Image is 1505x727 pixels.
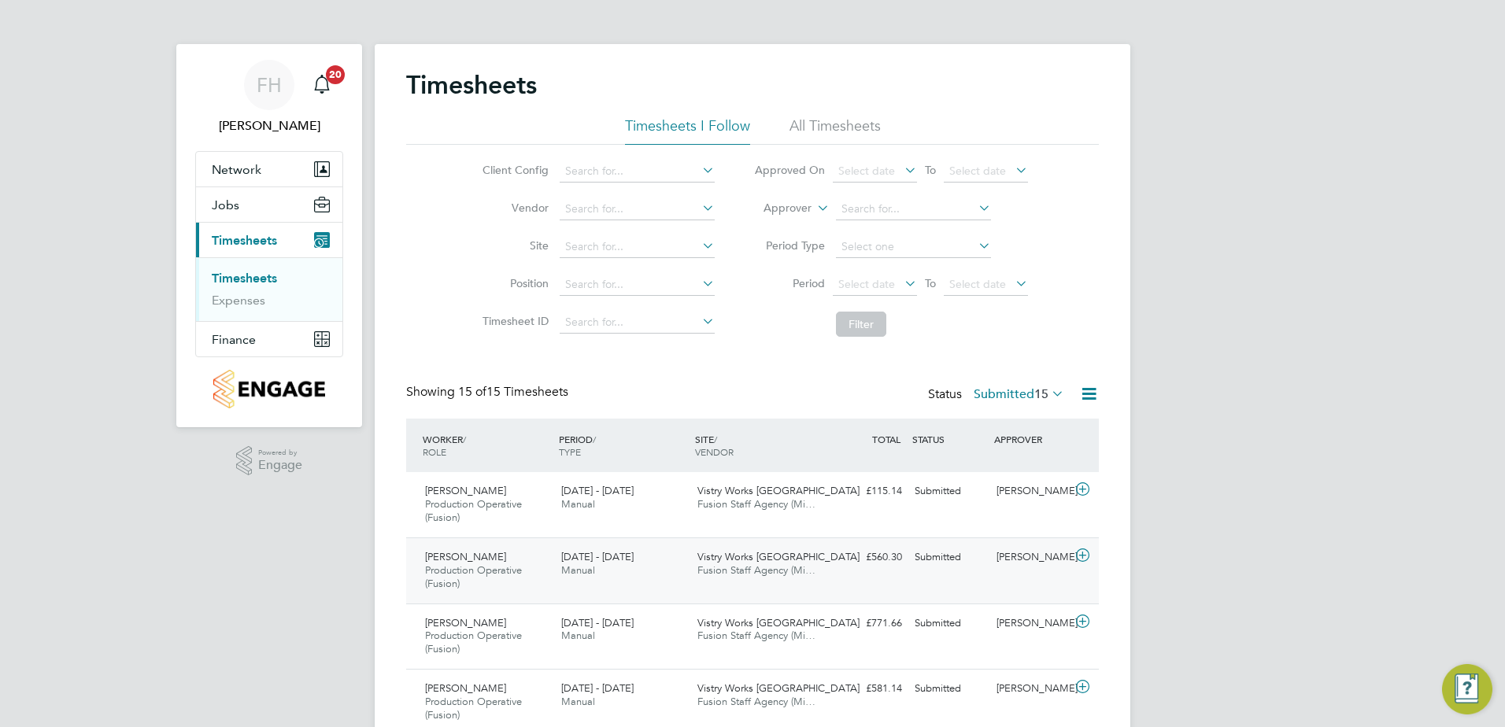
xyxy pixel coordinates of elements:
h2: Timesheets [406,69,537,101]
div: Timesheets [196,257,342,321]
label: Site [478,238,549,253]
div: Submitted [908,611,990,637]
input: Search for... [560,312,715,334]
a: 20 [306,60,338,110]
span: To [920,273,941,293]
div: SITE [691,425,827,466]
span: Vistry Works [GEOGRAPHIC_DATA] [697,616,860,629]
div: [PERSON_NAME] [990,544,1072,570]
a: Go to home page [195,370,343,408]
button: Finance [196,322,342,356]
a: Powered byEngage [236,446,303,476]
div: Submitted [908,478,990,504]
label: Position [478,276,549,290]
button: Network [196,152,342,186]
span: Vistry Works [GEOGRAPHIC_DATA] [697,681,860,695]
span: ROLE [423,445,446,458]
input: Select one [836,236,991,258]
span: Production Operative (Fusion) [425,695,522,721]
input: Search for... [560,198,715,220]
label: Period [754,276,825,290]
button: Timesheets [196,223,342,257]
input: Search for... [560,274,715,296]
span: Manual [561,563,595,577]
label: Timesheet ID [478,314,549,328]
div: APPROVER [990,425,1072,453]
a: Expenses [212,293,265,308]
span: Powered by [258,446,302,459]
div: STATUS [908,425,990,453]
div: £581.14 [826,676,908,702]
label: Submitted [974,386,1064,402]
span: Fusion Staff Agency (Mi… [697,497,815,511]
span: Production Operative (Fusion) [425,563,522,590]
label: Period Type [754,238,825,253]
span: Select date [838,277,895,291]
li: Timesheets I Follow [625,116,750,145]
span: 15 [1034,386,1048,402]
span: [PERSON_NAME] [425,681,506,695]
span: [DATE] - [DATE] [561,484,634,497]
span: Network [212,162,261,177]
span: Select date [838,164,895,178]
div: [PERSON_NAME] [990,611,1072,637]
label: Vendor [478,201,549,215]
span: To [920,160,941,180]
span: Production Operative (Fusion) [425,497,522,524]
input: Search for... [560,161,715,183]
input: Search for... [560,236,715,258]
div: £771.66 [826,611,908,637]
span: [PERSON_NAME] [425,616,506,629]
span: [DATE] - [DATE] [561,550,634,563]
span: Manual [561,695,595,708]
span: TOTAL [872,433,900,445]
span: / [714,433,717,445]
a: Timesheets [212,271,277,286]
div: £560.30 [826,544,908,570]
span: Manual [561,497,595,511]
span: [PERSON_NAME] [425,484,506,497]
div: Status [928,384,1067,406]
span: Production Operative (Fusion) [425,629,522,655]
span: Fusion Staff Agency (Mi… [697,695,815,708]
a: FH[PERSON_NAME] [195,60,343,135]
span: Vistry Works [GEOGRAPHIC_DATA] [697,550,860,563]
span: Manual [561,629,595,642]
span: VENDOR [695,445,734,458]
span: / [463,433,466,445]
nav: Main navigation [176,44,362,427]
button: Jobs [196,187,342,222]
span: Vistry Works [GEOGRAPHIC_DATA] [697,484,860,497]
span: 15 Timesheets [458,384,568,400]
div: Submitted [908,544,990,570]
span: Select date [949,164,1006,178]
div: PERIOD [555,425,691,466]
label: Approved On [754,163,825,177]
li: All Timesheets [789,116,881,145]
span: Fidel Hill [195,116,343,135]
span: Engage [258,459,302,472]
span: 20 [326,65,345,84]
span: FH [257,75,282,95]
div: [PERSON_NAME] [990,478,1072,504]
span: / [593,433,596,445]
span: Timesheets [212,233,277,248]
span: Jobs [212,197,239,212]
label: Approver [741,201,812,216]
span: [PERSON_NAME] [425,550,506,563]
img: countryside-properties-logo-retina.png [213,370,324,408]
span: [DATE] - [DATE] [561,681,634,695]
div: [PERSON_NAME] [990,676,1072,702]
button: Filter [836,312,886,337]
div: WORKER [419,425,555,466]
label: Client Config [478,163,549,177]
span: 15 of [458,384,486,400]
input: Search for... [836,198,991,220]
span: Fusion Staff Agency (Mi… [697,563,815,577]
div: Showing [406,384,571,400]
span: Fusion Staff Agency (Mi… [697,629,815,642]
span: Finance [212,332,256,347]
span: [DATE] - [DATE] [561,616,634,629]
div: £115.14 [826,478,908,504]
span: Select date [949,277,1006,291]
